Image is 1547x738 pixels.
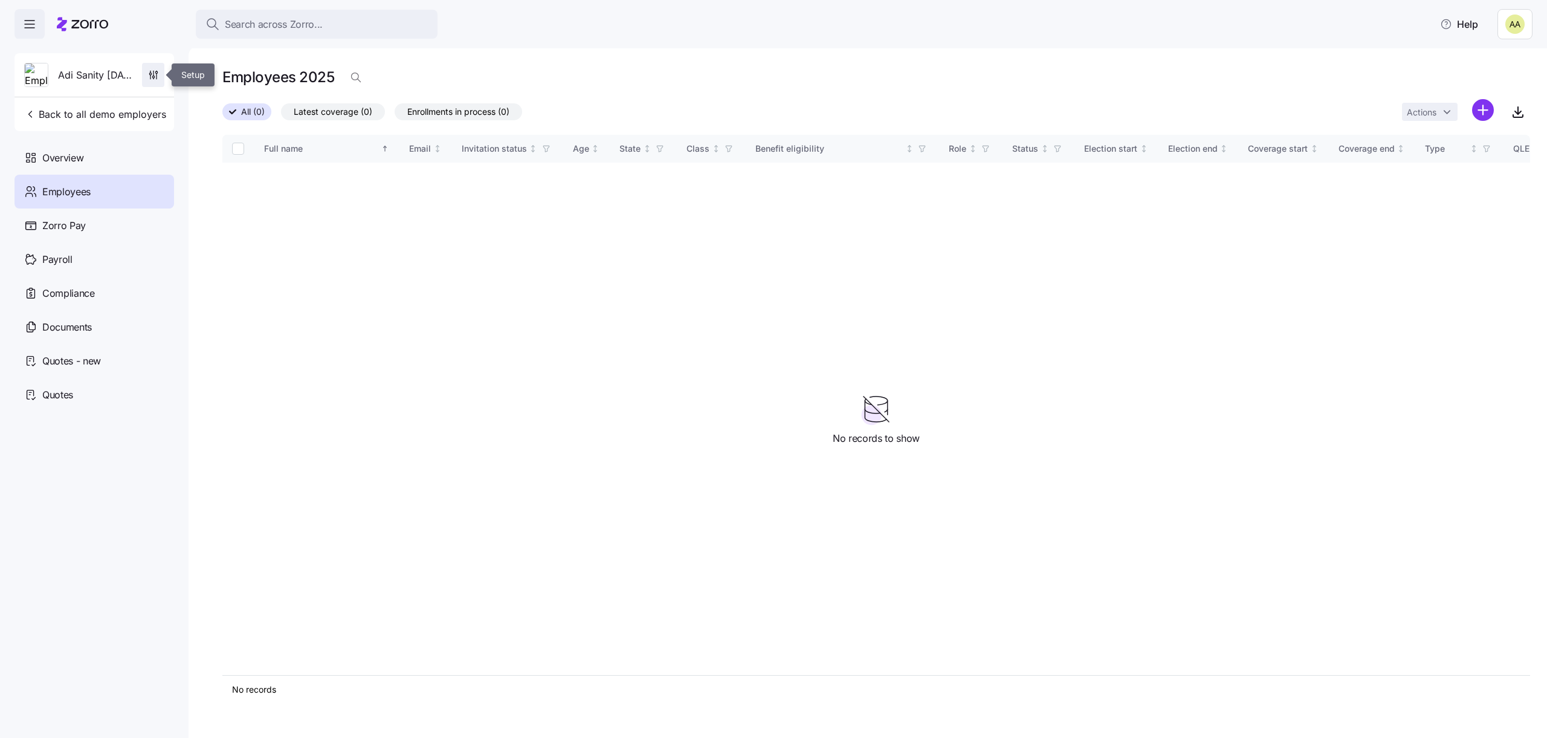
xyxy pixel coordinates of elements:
div: Not sorted [1470,144,1478,153]
div: Full name [264,142,379,155]
div: Election start [1084,142,1137,155]
div: Coverage start [1248,142,1308,155]
th: RoleNot sorted [939,135,1003,163]
div: Age [573,142,589,155]
th: TypeNot sorted [1415,135,1503,163]
a: Quotes - new [15,344,174,378]
th: StateNot sorted [610,135,677,163]
button: Back to all demo employers [19,102,171,126]
a: Payroll [15,242,174,276]
div: Not sorted [1140,144,1148,153]
div: Not sorted [433,144,442,153]
span: All (0) [241,104,265,120]
th: ClassNot sorted [677,135,746,163]
div: Type [1425,142,1467,155]
th: StatusNot sorted [1003,135,1074,163]
div: Not sorted [712,144,720,153]
input: Select all records [232,143,244,155]
button: Help [1430,12,1488,36]
button: Search across Zorro... [196,10,438,39]
span: Payroll [42,252,73,267]
div: Election end [1168,142,1218,155]
span: Zorro Pay [42,218,86,233]
div: Sorted ascending [381,144,389,153]
span: No records to show [833,431,920,446]
span: Latest coverage (0) [294,104,372,120]
a: Zorro Pay [15,209,174,242]
a: Overview [15,141,174,175]
h1: Employees 2025 [222,68,334,86]
div: Not sorted [1310,144,1319,153]
span: Overview [42,151,83,166]
div: Status [1012,142,1038,155]
svg: add icon [1472,99,1494,121]
th: Benefit eligibilityNot sorted [746,135,939,163]
div: Not sorted [643,144,651,153]
div: Coverage end [1339,142,1395,155]
span: Enrollments in process (0) [407,104,509,120]
div: No records [232,684,1520,696]
div: Benefit eligibility [755,142,903,155]
th: Election endNot sorted [1158,135,1239,163]
div: Not sorted [591,144,599,153]
button: Actions [1402,103,1458,121]
a: Employees [15,175,174,209]
span: Quotes - new [42,354,101,369]
div: Invitation status [462,142,527,155]
span: Documents [42,320,92,335]
a: Compliance [15,276,174,310]
span: Quotes [42,387,73,403]
th: Coverage startNot sorted [1238,135,1329,163]
span: Compliance [42,286,95,301]
th: Election startNot sorted [1074,135,1158,163]
span: Back to all demo employers [24,107,166,121]
div: State [619,142,641,155]
a: Documents [15,310,174,344]
img: 69dbe272839496de7880a03cd36c60c1 [1505,15,1525,34]
span: Employees [42,184,91,199]
div: Not sorted [969,144,977,153]
div: Not sorted [1041,144,1049,153]
div: Not sorted [1397,144,1405,153]
div: Not sorted [1219,144,1228,153]
th: EmailNot sorted [399,135,452,163]
th: Full nameSorted ascending [254,135,399,163]
img: Employer logo [25,63,48,88]
th: AgeNot sorted [563,135,610,163]
div: Not sorted [905,144,914,153]
div: Not sorted [529,144,537,153]
div: Email [409,142,431,155]
span: Search across Zorro... [225,17,323,32]
span: Help [1440,17,1478,31]
div: Role [949,142,966,155]
th: Coverage endNot sorted [1329,135,1416,163]
a: Quotes [15,378,174,412]
span: Actions [1407,108,1436,117]
span: Adi Sanity [DATE] [58,68,132,83]
th: Invitation statusNot sorted [452,135,563,163]
div: Class [686,142,709,155]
